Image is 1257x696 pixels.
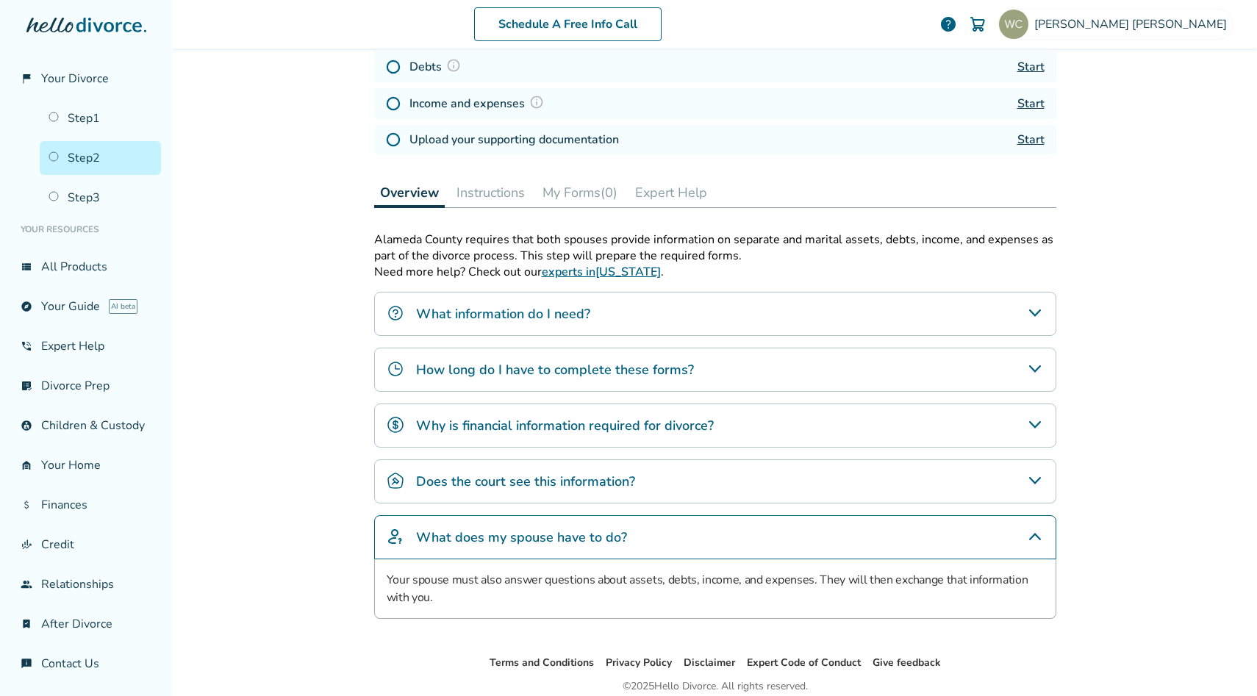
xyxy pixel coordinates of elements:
[21,301,32,312] span: explore
[490,656,594,670] a: Terms and Conditions
[387,360,404,378] img: How long do I have to complete these forms?
[529,95,544,110] img: Question Mark
[21,420,32,431] span: account_child
[40,141,161,175] a: Step2
[474,7,662,41] a: Schedule A Free Info Call
[40,181,161,215] a: Step3
[629,178,713,207] button: Expert Help
[12,290,161,323] a: exploreYour GuideAI beta
[374,403,1056,448] div: Why is financial information required for divorce?
[409,57,465,76] h4: Debts
[21,578,32,590] span: group
[416,416,714,435] h4: Why is financial information required for divorce?
[12,607,161,641] a: bookmark_checkAfter Divorce
[21,618,32,630] span: bookmark_check
[374,348,1056,392] div: How long do I have to complete these forms?
[747,656,861,670] a: Expert Code of Conduct
[21,73,32,85] span: flag_2
[416,304,590,323] h4: What information do I need?
[387,304,404,322] img: What information do I need?
[386,96,401,111] img: Not Started
[21,459,32,471] span: garage_home
[21,658,32,670] span: chat_info
[1017,96,1045,112] a: Start
[374,292,1056,336] div: What information do I need?
[606,656,672,670] a: Privacy Policy
[409,94,548,113] h4: Income and expenses
[12,250,161,284] a: view_listAll Products
[12,488,161,522] a: attach_moneyFinances
[1183,625,1257,696] iframe: Chat Widget
[386,132,401,147] img: Not Started
[999,10,1028,39] img: william.trei.campbell@gmail.com
[416,528,627,547] h4: What does my spouse have to do?
[451,178,531,207] button: Instructions
[21,261,32,273] span: view_list
[387,472,404,489] img: Does the court see this information?
[21,380,32,392] span: list_alt_check
[12,62,161,96] a: flag_2Your Divorce
[374,515,1056,559] div: What does my spouse have to do?
[684,654,735,672] li: Disclaimer
[12,528,161,562] a: finance_modeCredit
[387,571,1044,606] p: Your spouse must also answer questions about assets, debts, income, and expenses. They will then ...
[41,71,109,87] span: Your Divorce
[374,178,445,208] button: Overview
[21,340,32,352] span: phone_in_talk
[374,264,1056,280] p: Need more help? Check out our .
[386,60,401,74] img: Not Started
[12,448,161,482] a: garage_homeYour Home
[40,101,161,135] a: Step1
[12,647,161,681] a: chat_infoContact Us
[873,654,941,672] li: Give feedback
[12,369,161,403] a: list_alt_checkDivorce Prep
[12,409,161,442] a: account_childChildren & Custody
[374,459,1056,503] div: Does the court see this information?
[12,567,161,601] a: groupRelationships
[374,232,1056,264] p: Alameda County requires that both spouses provide information on separate and marital assets, deb...
[416,472,635,491] h4: Does the court see this information?
[623,678,808,695] div: © 2025 Hello Divorce. All rights reserved.
[1034,16,1233,32] span: [PERSON_NAME] [PERSON_NAME]
[387,528,404,545] img: What does my spouse have to do?
[969,15,986,33] img: Cart
[387,416,404,434] img: Why is financial information required for divorce?
[1017,132,1045,148] a: Start
[537,178,623,207] button: My Forms(0)
[446,58,461,73] img: Question Mark
[409,131,619,148] h4: Upload your supporting documentation
[542,264,661,280] a: experts in[US_STATE]
[109,299,137,314] span: AI beta
[21,539,32,550] span: finance_mode
[12,329,161,363] a: phone_in_talkExpert Help
[12,215,161,244] li: Your Resources
[21,499,32,511] span: attach_money
[1017,59,1045,75] a: Start
[416,360,694,379] h4: How long do I have to complete these forms?
[939,15,957,33] a: help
